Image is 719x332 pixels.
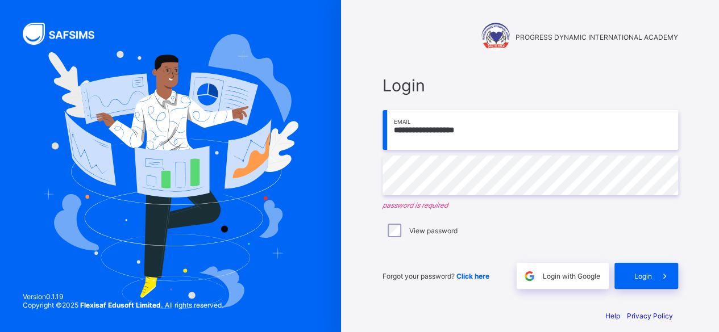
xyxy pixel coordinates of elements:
[409,226,458,235] label: View password
[605,312,620,320] a: Help
[516,33,678,41] span: PROGRESS DYNAMIC INTERNATIONAL ACADEMY
[23,292,223,301] span: Version 0.1.19
[23,301,223,309] span: Copyright © 2025 All rights reserved.
[80,301,163,309] strong: Flexisaf Edusoft Limited.
[634,272,652,280] span: Login
[543,272,600,280] span: Login with Google
[383,75,678,95] span: Login
[523,270,536,283] img: google.396cfc9801f0270233282035f929180a.svg
[627,312,673,320] a: Privacy Policy
[23,23,108,45] img: SAFSIMS Logo
[43,34,298,308] img: Hero Image
[383,272,489,280] span: Forgot your password?
[456,272,489,280] a: Click here
[383,201,678,209] em: password is required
